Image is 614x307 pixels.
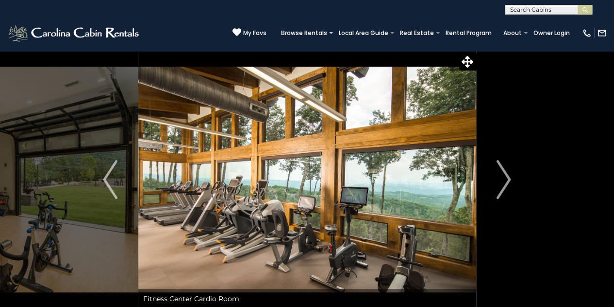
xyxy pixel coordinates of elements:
a: Local Area Guide [334,26,393,40]
a: Browse Rentals [276,26,332,40]
a: Rental Program [441,26,497,40]
img: White-1-2.png [7,23,142,43]
span: My Favs [243,29,266,37]
a: My Favs [232,28,266,38]
img: mail-regular-white.png [597,28,607,38]
a: About [498,26,527,40]
img: arrow [497,160,511,199]
img: phone-regular-white.png [582,28,592,38]
a: Real Estate [395,26,439,40]
img: arrow [103,160,117,199]
a: Owner Login [529,26,575,40]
